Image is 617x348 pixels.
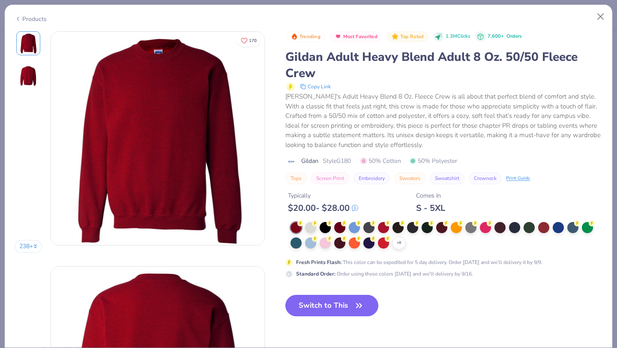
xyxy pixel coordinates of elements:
span: Trending [300,34,320,39]
div: $ 20.00 - $ 28.00 [288,203,358,213]
div: S - 5XL [416,203,445,213]
span: Top Rated [400,34,424,39]
button: 238+ [15,240,42,253]
div: Comes In [416,191,445,200]
img: Most Favorited sort [335,33,341,40]
button: Switch to This [285,295,378,316]
strong: Fresh Prints Flash : [296,259,341,266]
span: Style G180 [323,156,351,165]
span: Most Favorited [343,34,377,39]
span: Orders [506,33,521,39]
div: [PERSON_NAME]'s Adult Heavy Blend 8 Oz. Fleece Crew is all about that perfect blend of comfort an... [285,92,602,150]
div: Print Guide [506,175,530,182]
button: Crewneck [469,172,502,184]
button: Close [593,9,609,25]
img: Top Rated sort [392,33,398,40]
img: User generated content [17,97,18,120]
span: 170 [249,39,257,43]
img: Front [51,32,264,245]
button: Badge Button [286,31,325,42]
span: Gildan [301,156,318,165]
div: 7,600+ [488,33,521,40]
div: Order using these colors [DATE] and we’ll delivery by 9/16. [296,270,473,278]
button: copy to clipboard [297,81,333,92]
img: User generated content [17,162,18,185]
div: This color can be expedited for 5 day delivery. Order [DATE] and we’ll delivery it by 9/9. [296,258,542,266]
span: + 8 [397,240,401,246]
button: Sweaters [394,172,425,184]
img: User generated content [17,129,18,153]
div: Typically [288,191,358,200]
button: Badge Button [387,31,428,42]
button: Like [237,34,261,47]
img: Front [18,33,39,54]
strong: Standard Order : [296,270,335,277]
img: brand logo [285,158,297,165]
img: User generated content [17,227,18,250]
div: Gildan Adult Heavy Blend Adult 8 Oz. 50/50 Fleece Crew [285,49,602,81]
img: User generated content [17,195,18,218]
span: 50% Cotton [360,156,401,165]
img: Back [18,66,39,86]
img: Trending sort [291,33,298,40]
button: Tops [285,172,307,184]
div: Products [15,15,47,24]
button: Sweatshirt [430,172,464,184]
button: Embroidery [353,172,390,184]
button: Badge Button [330,31,382,42]
span: 50% Polyester [410,156,457,165]
button: Screen Print [311,172,349,184]
span: 1.3M Clicks [446,33,470,40]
